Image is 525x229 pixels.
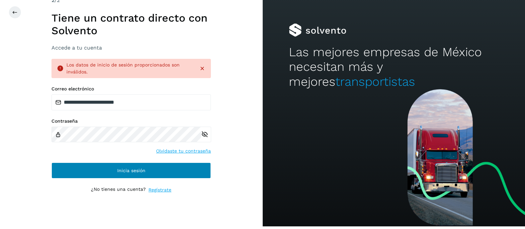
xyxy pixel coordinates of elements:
div: Los datos de inicio de sesión proporcionados son inválidos. [66,61,194,75]
a: Regístrate [148,186,171,193]
h1: Tiene un contrato directo con Solvento [51,12,211,37]
iframe: reCAPTCHA [81,201,182,227]
span: Inicia sesión [117,168,145,173]
h3: Accede a tu cuenta [51,45,211,51]
button: Inicia sesión [51,163,211,178]
p: ¿No tienes una cuenta? [91,186,146,193]
span: transportistas [335,74,415,89]
a: Olvidaste tu contraseña [156,148,211,155]
label: Correo electrónico [51,86,211,92]
label: Contraseña [51,118,211,124]
h2: Las mejores empresas de México necesitan más y mejores [289,45,499,89]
